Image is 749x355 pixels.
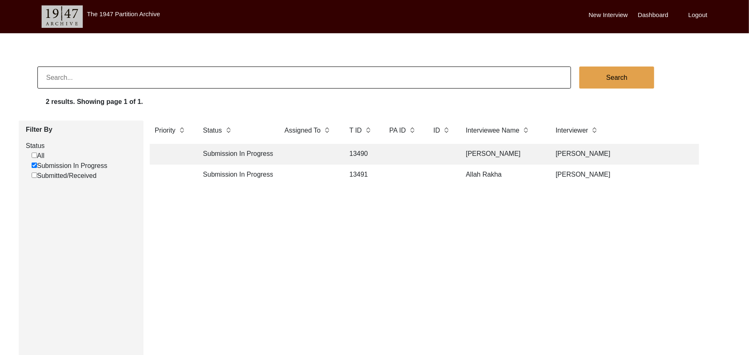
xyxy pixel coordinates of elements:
td: Submission In Progress [198,144,273,165]
label: All [32,151,44,161]
td: [PERSON_NAME] [551,144,696,165]
td: Submission In Progress [198,165,273,185]
img: sort-button.png [179,126,185,135]
label: Interviewee Name [466,126,519,136]
label: Status [203,126,222,136]
input: All [32,153,37,158]
label: 2 results. Showing page 1 of 1. [46,97,143,107]
img: sort-button.png [365,126,371,135]
img: sort-button.png [409,126,415,135]
img: sort-button.png [324,126,330,135]
label: PA ID [389,126,406,136]
button: Search [579,67,654,89]
img: sort-button.png [225,126,231,135]
img: header-logo.png [42,5,83,28]
label: Status [26,141,137,151]
td: [PERSON_NAME] [551,165,696,185]
img: sort-button.png [443,126,449,135]
input: Search... [37,67,571,89]
img: sort-button.png [591,126,597,135]
td: Allah Rakha [461,165,544,185]
td: 13490 [344,144,378,165]
input: Submission In Progress [32,163,37,168]
label: Assigned To [284,126,321,136]
img: sort-button.png [523,126,529,135]
td: 13491 [344,165,378,185]
label: Logout [688,10,707,20]
label: Submission In Progress [32,161,107,171]
td: [PERSON_NAME] [461,144,544,165]
label: New Interview [589,10,628,20]
label: Dashboard [638,10,668,20]
label: Interviewer [556,126,588,136]
label: The 1947 Partition Archive [87,10,160,17]
input: Submitted/Received [32,173,37,178]
label: T ID [349,126,362,136]
label: Filter By [26,125,137,135]
label: Submitted/Received [32,171,96,181]
label: Priority [155,126,176,136]
label: ID [433,126,440,136]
